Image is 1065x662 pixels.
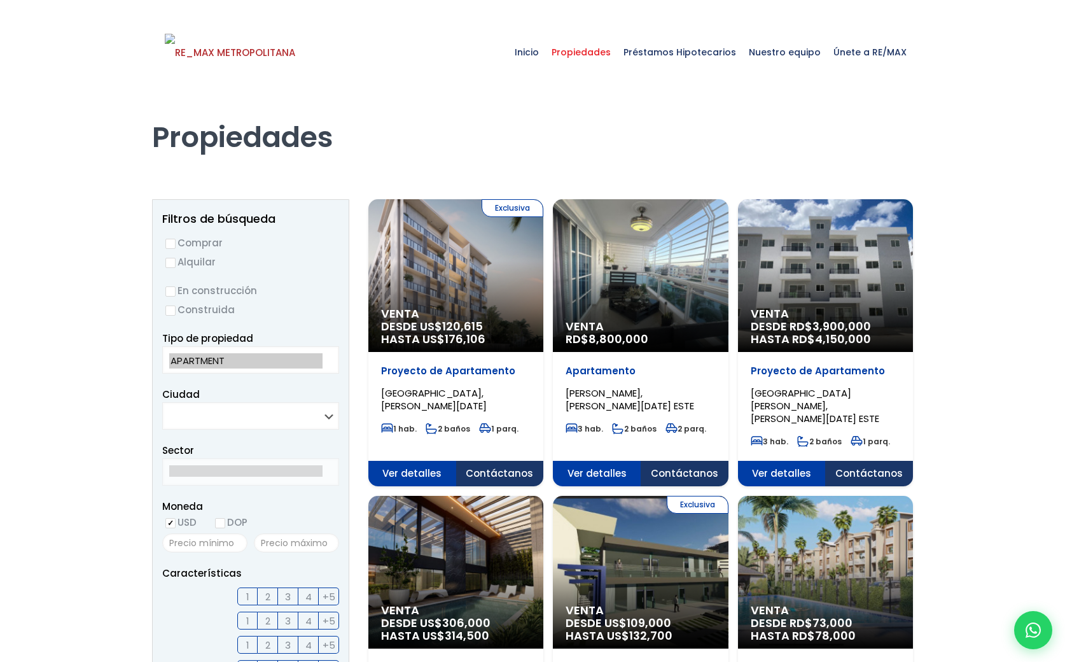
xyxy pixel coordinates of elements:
span: RD$ [566,331,648,347]
a: Exclusiva Venta DESDE US$120,615 HASTA US$176,106 Proyecto de Apartamento [GEOGRAPHIC_DATA], [PER... [368,199,543,486]
span: 3 [285,637,291,653]
span: 1 parq. [851,436,890,447]
p: Proyecto de Apartamento [381,365,531,377]
span: 2 baños [426,423,470,434]
span: 3,900,000 [812,318,871,334]
span: Contáctanos [641,461,728,486]
span: 1 [246,589,249,605]
input: Precio máximo [254,533,339,553]
span: Sector [162,444,194,457]
span: 2 baños [797,436,842,447]
span: 3 hab. [751,436,788,447]
span: 78,000 [815,628,856,644]
span: 8,800,000 [588,331,648,347]
span: +5 [323,589,335,605]
span: Exclusiva [482,199,543,217]
span: 132,700 [629,628,672,644]
span: 2 baños [612,423,657,434]
span: +5 [323,637,335,653]
option: HOUSE [169,369,323,384]
span: DESDE RD$ [751,617,900,642]
span: Contáctanos [456,461,544,486]
span: Venta [751,604,900,617]
option: APARTMENT [169,353,323,369]
span: 109,000 [627,615,671,631]
span: 4 [305,637,312,653]
span: 4 [305,613,312,629]
span: 1 [246,637,249,653]
input: USD [165,518,176,528]
span: Nuestro equipo [742,33,827,71]
span: 3 [285,589,291,605]
span: DESDE RD$ [751,320,900,346]
input: Precio mínimo [162,533,247,553]
label: Alquilar [162,254,339,270]
span: 1 hab. [381,423,417,434]
h1: Propiedades [152,85,913,155]
span: Exclusiva [667,496,728,514]
span: Venta [381,307,531,320]
span: HASTA RD$ [751,333,900,346]
span: Ver detalles [738,461,826,486]
span: [GEOGRAPHIC_DATA][PERSON_NAME], [PERSON_NAME][DATE] ESTE [751,386,879,425]
input: Construida [165,306,176,316]
span: HASTA US$ [381,333,531,346]
span: DESDE US$ [381,320,531,346]
span: Venta [751,307,900,320]
span: Ciudad [162,388,200,401]
span: DESDE US$ [566,617,715,642]
span: 176,106 [445,331,485,347]
span: HASTA US$ [381,630,531,642]
a: Inicio [508,20,545,84]
span: 314,500 [445,628,489,644]
span: 73,000 [812,615,853,631]
img: RE_MAX METROPOLITANA [165,34,295,72]
span: 2 [265,589,270,605]
p: Características [162,565,339,581]
span: Únete a RE/MAX [827,33,913,71]
span: Venta [566,320,715,333]
span: 4 [305,589,312,605]
p: Proyecto de Apartamento [751,365,900,377]
span: 1 parq. [479,423,519,434]
span: [PERSON_NAME], [PERSON_NAME][DATE] ESTE [566,386,694,412]
input: DOP [215,518,225,528]
p: Apartamento [566,365,715,377]
span: Ver detalles [368,461,456,486]
a: Propiedades [545,20,617,84]
input: Alquilar [165,258,176,268]
span: Venta [566,604,715,617]
span: 2 [265,613,270,629]
span: 2 [265,637,270,653]
a: Nuestro equipo [742,20,827,84]
a: Venta RD$8,800,000 Apartamento [PERSON_NAME], [PERSON_NAME][DATE] ESTE 3 hab. 2 baños 2 parq. Ver... [553,199,728,486]
input: Comprar [165,239,176,249]
span: HASTA RD$ [751,630,900,642]
span: 2 parq. [665,423,706,434]
span: 3 hab. [566,423,603,434]
span: Propiedades [545,33,617,71]
span: 120,615 [442,318,483,334]
span: 3 [285,613,291,629]
a: Venta DESDE RD$3,900,000 HASTA RD$4,150,000 Proyecto de Apartamento [GEOGRAPHIC_DATA][PERSON_NAME... [738,199,913,486]
span: HASTA US$ [566,630,715,642]
h2: Filtros de búsqueda [162,213,339,225]
span: 4,150,000 [815,331,871,347]
a: Únete a RE/MAX [827,20,913,84]
label: Construida [162,302,339,318]
label: En construcción [162,283,339,299]
span: [GEOGRAPHIC_DATA], [PERSON_NAME][DATE] [381,386,487,412]
span: Moneda [162,498,339,514]
span: 1 [246,613,249,629]
label: DOP [212,514,247,530]
span: 306,000 [442,615,491,631]
span: Contáctanos [825,461,913,486]
span: DESDE US$ [381,617,531,642]
span: Venta [381,604,531,617]
span: Inicio [508,33,545,71]
span: Ver detalles [553,461,641,486]
label: Comprar [162,235,339,251]
label: USD [162,514,197,530]
span: Préstamos Hipotecarios [617,33,742,71]
input: En construcción [165,286,176,297]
